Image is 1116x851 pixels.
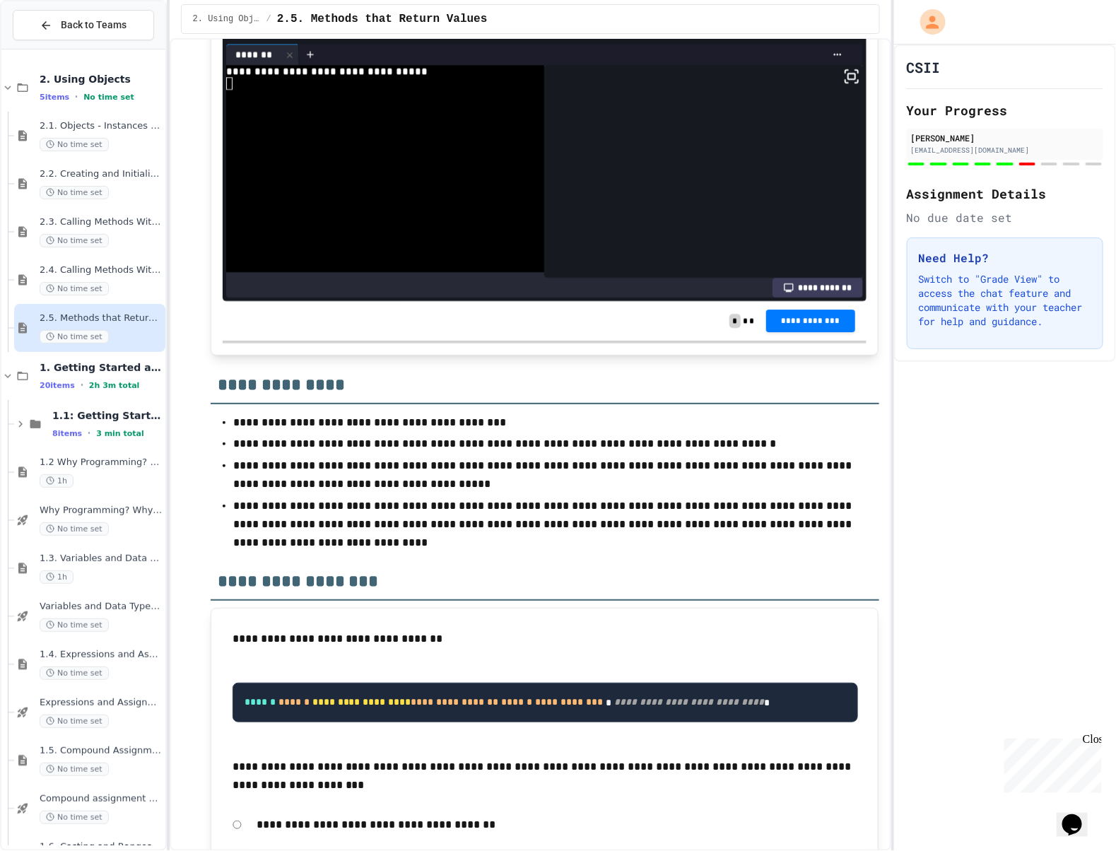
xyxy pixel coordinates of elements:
span: No time set [40,618,109,632]
span: 1h [40,570,74,584]
span: Variables and Data Types - Quiz [40,601,163,613]
h3: Need Help? [919,250,1091,266]
span: No time set [40,186,109,199]
div: [PERSON_NAME] [911,131,1099,144]
iframe: chat widget [999,733,1102,793]
span: 1.3. Variables and Data Types [40,553,163,565]
span: No time set [40,522,109,536]
div: [EMAIL_ADDRESS][DOMAIN_NAME] [911,145,1099,155]
span: 5 items [40,93,69,102]
span: • [75,91,78,102]
span: • [88,428,90,439]
span: 2.3. Calling Methods Without Parameters [40,216,163,228]
span: 2.4. Calling Methods With Parameters [40,264,163,276]
div: No due date set [907,209,1103,226]
span: 8 items [52,429,82,438]
span: 2. Using Objects [193,13,261,25]
span: 1.1: Getting Started [52,409,163,422]
span: 3 min total [96,429,144,438]
div: Chat with us now!Close [6,6,98,90]
span: No time set [40,282,109,295]
span: / [266,13,271,25]
h2: Assignment Details [907,184,1103,204]
span: 2.5. Methods that Return Values [40,312,163,324]
span: Compound assignment operators - Quiz [40,793,163,805]
span: 1.4. Expressions and Assignment Statements [40,649,163,661]
span: 2.5. Methods that Return Values [277,11,488,28]
span: 1.5. Compound Assignment Operators [40,745,163,757]
h1: CSII [907,57,941,77]
span: 1.2 Why Programming? Why [GEOGRAPHIC_DATA]? [40,457,163,469]
span: 2.2. Creating and Initializing Objects: Constructors [40,168,163,180]
span: Back to Teams [61,18,127,33]
span: No time set [40,234,109,247]
span: No time set [40,330,109,344]
span: No time set [40,763,109,776]
div: My Account [905,6,949,38]
span: 20 items [40,381,75,390]
span: 1. Getting Started and Primitive Types [40,361,163,374]
span: No time set [40,715,109,728]
h2: Your Progress [907,100,1103,120]
span: No time set [40,667,109,680]
span: 2. Using Objects [40,73,163,86]
iframe: chat widget [1057,794,1102,837]
span: No time set [83,93,134,102]
span: 2h 3m total [89,381,140,390]
span: Expressions and Assignments - Quiz [40,697,163,709]
span: 2.1. Objects - Instances of Classes [40,120,163,132]
span: • [81,380,83,391]
span: No time set [40,138,109,151]
button: Back to Teams [13,10,154,40]
span: No time set [40,811,109,824]
p: Switch to "Grade View" to access the chat feature and communicate with your teacher for help and ... [919,272,1091,329]
span: 1h [40,474,74,488]
span: Why Programming? Why Java? - Quiz [40,505,163,517]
